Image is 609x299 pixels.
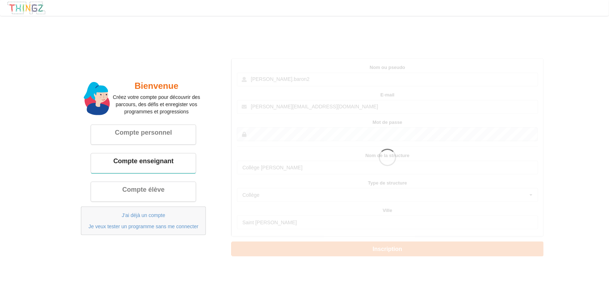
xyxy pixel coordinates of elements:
[110,81,203,92] h2: Bienvenue
[96,129,191,137] div: Compte personnel
[91,182,196,201] a: Compte élève
[7,1,46,15] img: thingz_logo.png
[96,186,191,194] div: Compte élève
[88,224,198,229] a: Je veux tester un programme sans me connecter
[91,125,196,144] a: Compte personnel
[84,82,110,115] img: miss.svg
[96,157,191,165] div: Compte enseignant
[122,212,165,218] a: J'ai déjà un compte
[91,153,196,173] a: Compte enseignant
[110,94,203,115] p: Créez votre compte pour découvrir des parcours, des défis et enregister vos programmes et progres...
